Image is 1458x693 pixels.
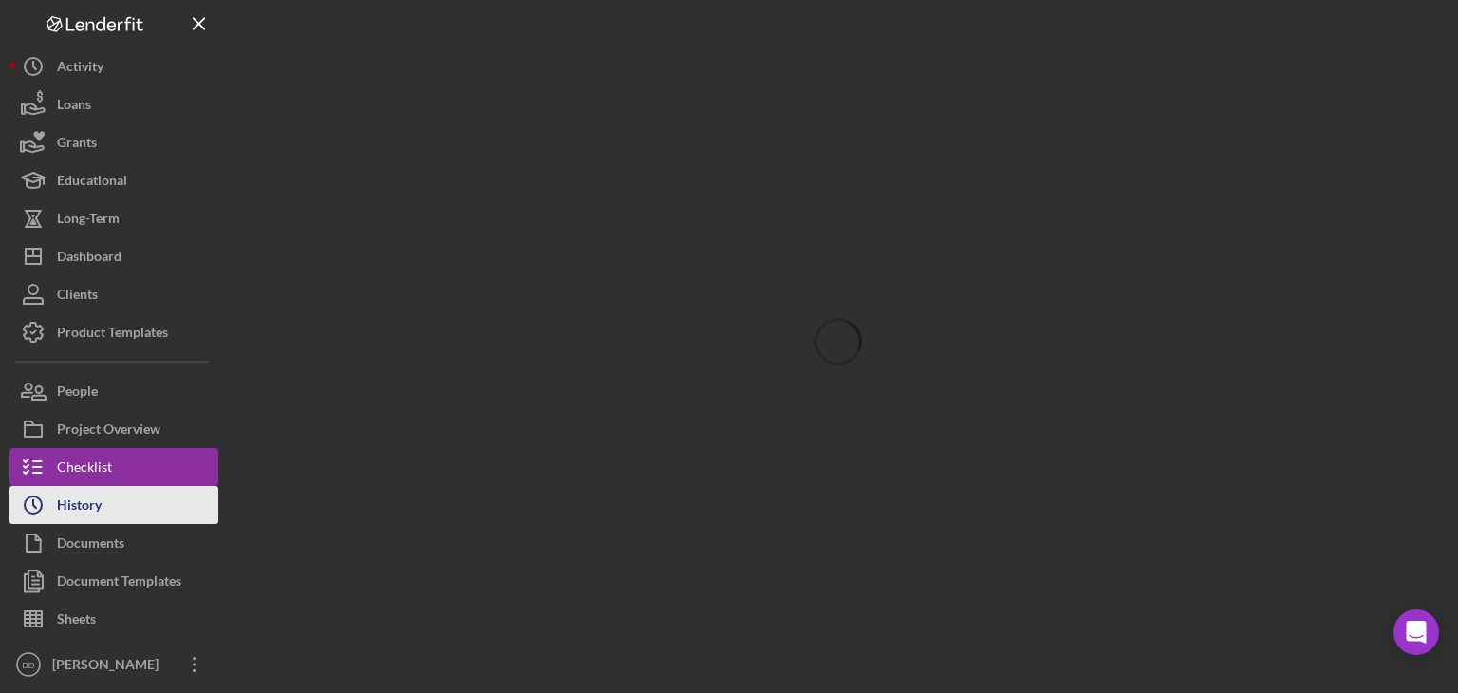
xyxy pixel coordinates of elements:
[57,524,124,567] div: Documents
[57,448,112,491] div: Checklist
[57,410,160,453] div: Project Overview
[9,161,218,199] button: Educational
[9,562,218,600] button: Document Templates
[9,85,218,123] button: Loans
[47,646,171,688] div: [PERSON_NAME]
[9,199,218,237] button: Long-Term
[9,600,218,638] button: Sheets
[57,123,97,166] div: Grants
[57,85,91,128] div: Loans
[9,646,218,684] button: BD[PERSON_NAME]
[22,660,34,670] text: BD
[57,562,181,605] div: Document Templates
[9,524,218,562] button: Documents
[57,237,121,280] div: Dashboard
[57,313,168,356] div: Product Templates
[1393,609,1439,655] div: Open Intercom Messenger
[57,161,127,204] div: Educational
[9,275,218,313] button: Clients
[9,448,218,486] button: Checklist
[57,199,120,242] div: Long-Term
[9,123,218,161] button: Grants
[57,275,98,318] div: Clients
[9,313,218,351] button: Product Templates
[57,600,96,643] div: Sheets
[9,372,218,410] button: People
[57,47,103,90] div: Activity
[9,410,218,448] button: Project Overview
[57,372,98,415] div: People
[57,486,102,529] div: History
[9,237,218,275] button: Dashboard
[9,47,218,85] button: Activity
[9,486,218,524] button: History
